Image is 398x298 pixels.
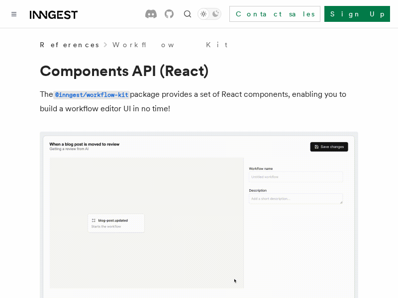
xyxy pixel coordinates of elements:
a: Sign Up [324,6,390,22]
span: References [40,40,99,50]
a: Workflow Kit [112,40,227,50]
button: Toggle dark mode [198,8,221,20]
p: The package provides a set of React components, enabling you to build a workflow editor UI in no ... [40,87,358,116]
h1: Components API (React) [40,62,358,79]
a: @inngest/workflow-kit [53,89,130,99]
button: Toggle navigation [8,8,20,20]
a: Contact sales [229,6,320,22]
button: Find something... [182,8,194,20]
code: @inngest/workflow-kit [53,91,130,99]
